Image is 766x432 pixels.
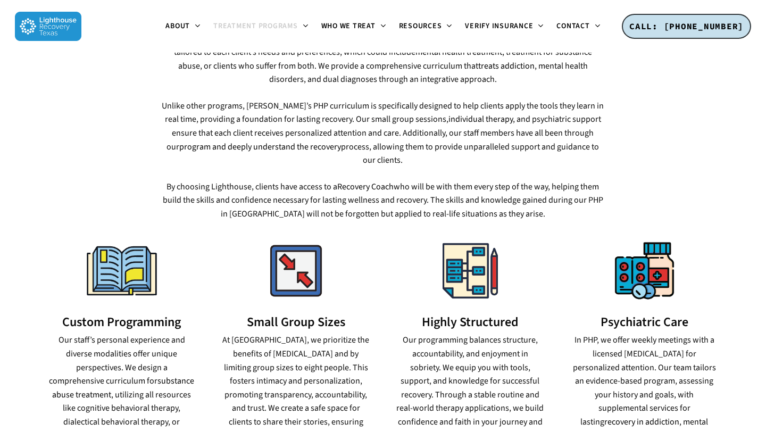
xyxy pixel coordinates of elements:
a: individual therapy [448,113,513,125]
a: Who We Treat [315,22,393,31]
a: treats addiction [478,60,535,72]
a: Treatment Programs [207,22,315,31]
p: PHP is an ideal option for individuals seeking follow-up care after residential treatment or for ... [162,19,604,99]
p: By choosing Lighthouse, clients have access to a who will be with them every step of the way, hel... [162,180,604,221]
span: Resources [399,21,442,31]
h3: Custom Programming [48,315,196,329]
span: Treatment Programs [213,21,298,31]
p: Unlike other programs, [PERSON_NAME]’s PHP curriculum is specifically designed to help clients ap... [162,99,604,180]
img: Lighthouse Recovery Texas [15,12,81,41]
a: substance abuse treatment [52,375,194,401]
span: Contact [556,21,589,31]
h3: Psychiatric Care [571,315,719,329]
a: CALL: [PHONE_NUMBER] [622,14,751,39]
a: Resources [393,22,459,31]
a: Verify Insurance [459,22,550,31]
span: Who We Treat [321,21,376,31]
span: CALL: [PHONE_NUMBER] [629,21,744,31]
h3: Small Group Sizes [222,315,370,329]
a: Recovery Coach [337,181,394,193]
h3: Highly Structured [396,315,544,329]
span: Verify Insurance [465,21,533,31]
a: About [159,22,207,31]
a: Contact [550,22,606,31]
span: About [165,21,190,31]
a: program and deeply understand the recovery [179,141,341,153]
a: recovery in addiction [604,416,679,428]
